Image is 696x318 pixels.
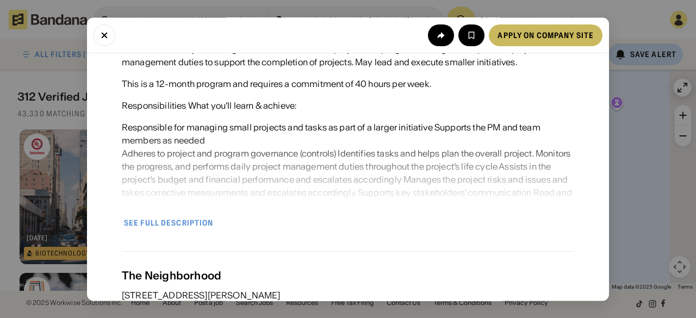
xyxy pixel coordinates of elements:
button: Close [94,24,115,46]
div: Responsible for managing small projects and tasks as part of a larger initiative Supports the PM ... [122,121,574,225]
div: Responsibilities What you’ll learn & achieve: [122,99,296,112]
div: This is a 12-month program and requires a commitment of 40 hours per week. [122,77,431,90]
div: See full description [124,219,213,227]
div: [STREET_ADDRESS][PERSON_NAME] [122,291,574,300]
div: The Neighborhood [122,269,574,282]
div: Apply on company site [498,31,594,39]
div: DPI Associate Project Managers work in tandem with project and program managers and perform proje... [122,42,574,68]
